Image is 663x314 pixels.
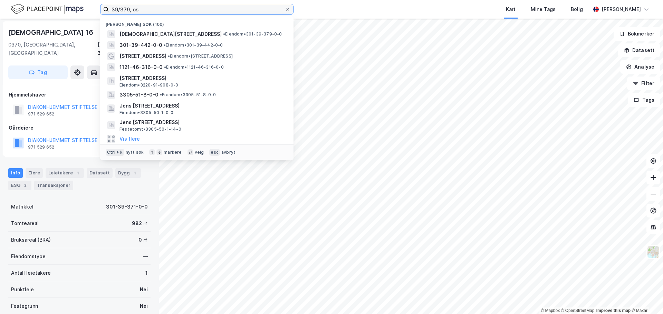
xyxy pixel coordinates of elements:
div: Leietakere [46,168,84,178]
div: Datasett [87,168,113,178]
div: Antall leietakere [11,269,51,277]
div: Tomteareal [11,219,39,227]
div: markere [164,150,182,155]
div: Eiendomstype [11,252,46,261]
span: Jens [STREET_ADDRESS] [119,118,285,126]
div: ESG [8,181,31,190]
div: Mine Tags [531,5,556,13]
div: [DEMOGRAPHIC_DATA] 16 [8,27,95,38]
div: [PERSON_NAME] [602,5,641,13]
button: Tags [628,93,660,107]
div: 301-39-371-0-0 [106,203,148,211]
div: avbryt [221,150,236,155]
div: 0 ㎡ [138,236,148,244]
div: 2 [22,182,29,189]
div: 971 529 652 [28,111,54,117]
div: Ctrl + k [106,149,124,156]
span: Eiendom • [STREET_ADDRESS] [168,53,233,59]
div: — [143,252,148,261]
span: [DEMOGRAPHIC_DATA][STREET_ADDRESS] [119,30,222,38]
span: Jens [STREET_ADDRESS] [119,102,285,110]
span: • [168,53,170,59]
div: [PERSON_NAME] søk (100) [100,16,294,29]
div: Eiere [26,168,43,178]
span: Eiendom • 3305-50-1-0-0 [119,110,173,115]
button: Datasett [618,43,660,57]
span: 3305-51-8-0-0 [119,91,158,99]
iframe: Chat Widget [628,281,663,314]
img: logo.f888ab2527a4732fd821a326f86c7f29.svg [11,3,84,15]
div: 0370, [GEOGRAPHIC_DATA], [GEOGRAPHIC_DATA] [8,41,97,57]
div: Bolig [571,5,583,13]
div: nytt søk [126,150,144,155]
div: Nei [140,285,148,294]
span: Eiendom • 1121-46-316-0-0 [164,64,224,70]
div: 1 [145,269,148,277]
div: esc [209,149,220,156]
div: 982 ㎡ [132,219,148,227]
span: • [160,92,162,97]
div: Festegrunn [11,302,38,310]
a: Mapbox [541,308,560,313]
a: Improve this map [596,308,631,313]
div: Kart [506,5,516,13]
span: Eiendom • 301-39-379-0-0 [223,31,282,37]
span: [STREET_ADDRESS] [119,52,166,60]
a: OpenStreetMap [561,308,595,313]
div: 1 [131,170,138,176]
div: [GEOGRAPHIC_DATA], 39/371 [97,41,151,57]
div: Matrikkel [11,203,33,211]
div: Nei [140,302,148,310]
span: Festetomt • 3305-50-1-14-0 [119,126,181,132]
span: 1121-46-316-0-0 [119,63,163,71]
div: 971 529 652 [28,144,54,150]
div: Bruksareal (BRA) [11,236,51,244]
div: velg [195,150,204,155]
span: Eiendom • 3305-51-8-0-0 [160,92,216,98]
span: Eiendom • 3220-91-908-0-0 [119,82,179,88]
input: Søk på adresse, matrikkel, gårdeiere, leietakere eller personer [109,4,285,14]
div: Bygg [115,168,141,178]
button: Bokmerker [614,27,660,41]
div: Info [8,168,23,178]
span: 301-39-442-0-0 [119,41,162,49]
span: [STREET_ADDRESS] [119,74,285,82]
span: • [164,42,166,48]
span: • [223,31,225,37]
img: Z [647,245,660,259]
button: Tag [8,65,68,79]
button: Filter [627,77,660,90]
div: Transaksjoner [34,181,73,190]
button: Vis flere [119,135,140,143]
span: Eiendom • 301-39-442-0-0 [164,42,223,48]
div: Kontrollprogram for chat [628,281,663,314]
div: Gårdeiere [9,124,150,132]
div: 1 [74,170,81,176]
div: Hjemmelshaver [9,91,150,99]
div: Punktleie [11,285,34,294]
button: Analyse [620,60,660,74]
span: • [164,64,166,70]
